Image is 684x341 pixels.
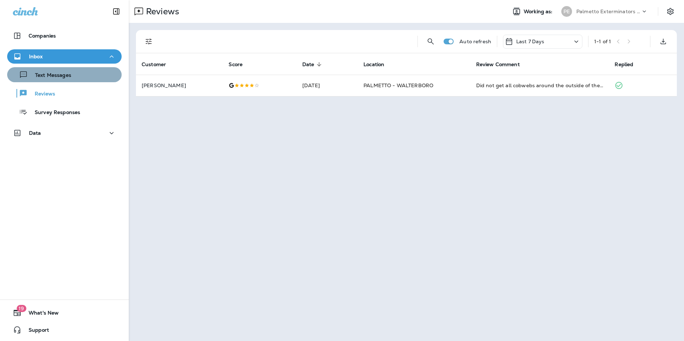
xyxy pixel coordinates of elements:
[664,5,677,18] button: Settings
[229,61,252,68] span: Score
[297,75,358,96] td: [DATE]
[302,61,324,68] span: Date
[106,4,126,19] button: Collapse Sidebar
[21,327,49,336] span: Support
[7,29,122,43] button: Companies
[229,61,243,68] span: Score
[594,39,611,44] div: 1 - 1 of 1
[7,86,122,101] button: Reviews
[7,49,122,64] button: Inbox
[561,6,572,17] div: PE
[576,9,641,14] p: Palmetto Exterminators LLC
[16,305,26,312] span: 19
[142,83,217,88] p: [PERSON_NAME]
[424,34,438,49] button: Search Reviews
[21,310,59,318] span: What's New
[476,82,604,89] div: Did not get all cobwebs around the outside of the house.
[28,91,55,98] p: Reviews
[363,61,384,68] span: Location
[363,82,433,89] span: PALMETTO - WALTERBORO
[615,61,633,68] span: Replied
[459,39,491,44] p: Auto refresh
[28,109,80,116] p: Survey Responses
[7,104,122,119] button: Survey Responses
[476,61,520,68] span: Review Comment
[142,61,166,68] span: Customer
[7,323,122,337] button: Support
[516,39,544,44] p: Last 7 Days
[656,34,670,49] button: Export as CSV
[142,34,156,49] button: Filters
[29,33,56,39] p: Companies
[615,61,643,68] span: Replied
[28,72,71,79] p: Text Messages
[29,54,43,59] p: Inbox
[524,9,554,15] span: Working as:
[7,126,122,140] button: Data
[363,61,394,68] span: Location
[7,67,122,82] button: Text Messages
[302,61,314,68] span: Date
[476,61,529,68] span: Review Comment
[7,306,122,320] button: 19What's New
[29,130,41,136] p: Data
[142,61,175,68] span: Customer
[143,6,179,17] p: Reviews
